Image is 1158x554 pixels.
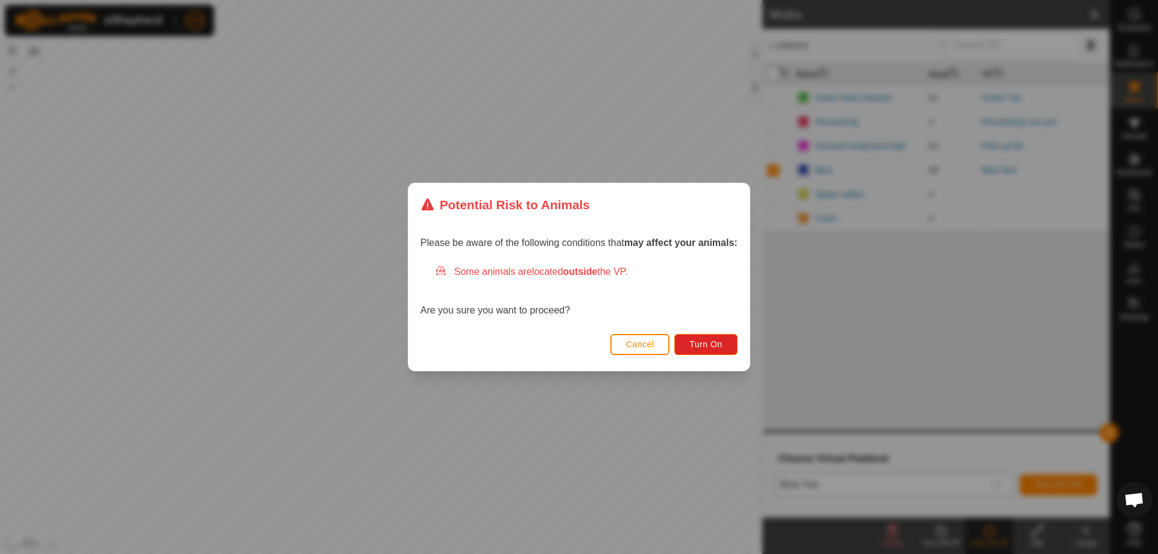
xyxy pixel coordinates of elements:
button: Turn On [675,334,738,355]
div: Potential Risk to Animals [420,195,590,214]
button: Cancel [610,334,670,355]
span: Please be aware of the following conditions that [420,238,738,248]
strong: may affect your animals: [624,238,738,248]
strong: outside [563,266,598,277]
span: located the VP. [532,266,628,277]
div: Are you sure you want to proceed? [420,265,738,318]
div: Open chat [1116,482,1153,518]
div: Some animals are [435,265,738,279]
span: Cancel [626,339,654,349]
span: Turn On [690,339,723,349]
